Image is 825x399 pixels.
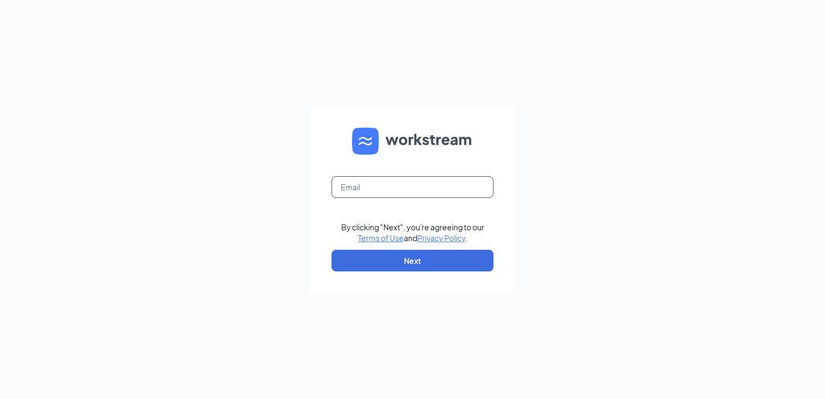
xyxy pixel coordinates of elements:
button: Next [332,250,493,271]
input: Email [332,176,493,198]
a: Terms of Use [358,233,404,243]
img: WS logo and Workstream text [352,128,473,155]
div: By clicking "Next", you're agreeing to our and . [341,222,484,243]
a: Privacy Policy [417,233,465,243]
